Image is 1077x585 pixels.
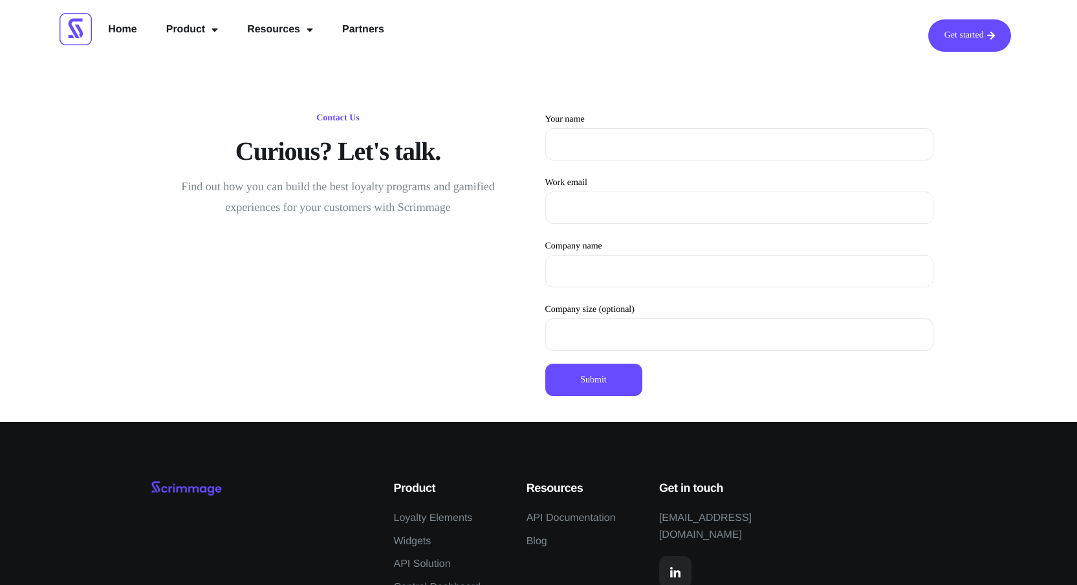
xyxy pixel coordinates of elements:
[151,480,222,497] img: Scrimmage Logo
[944,31,984,40] span: Get started
[332,19,394,40] a: Partners
[545,128,933,160] input: Your name
[394,510,473,527] a: Loyalty Elements
[170,177,506,217] p: Find out how you can build the best loyalty programs and gamified experiences for your customers ...
[545,364,642,396] input: Submit
[527,510,616,527] a: API Documentation
[527,533,547,550] a: Blog
[545,115,933,160] label: Your name
[928,19,1011,52] a: Get started
[394,480,507,497] h5: Product
[545,110,933,396] form: Contact form
[659,510,820,543] a: [EMAIL_ADDRESS][DOMAIN_NAME]
[144,136,532,167] h2: Curious? Let's talk.
[545,241,933,287] label: Company name
[545,192,933,224] input: Work email
[545,255,933,287] input: Company name
[394,533,431,550] a: Widgets
[659,480,820,497] h5: Get in touch
[157,19,228,40] a: Product
[98,19,394,40] nav: Menu
[545,305,933,351] label: Company size (optional)
[98,19,146,40] a: Home
[527,480,640,497] h5: Resources
[237,19,323,40] a: Resources
[394,556,451,573] a: API Solution
[60,13,92,45] img: Scrimmage Square Icon Logo
[545,318,933,351] input: Company size (optional)
[545,178,933,224] label: Work email
[310,110,366,127] h6: Contact Us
